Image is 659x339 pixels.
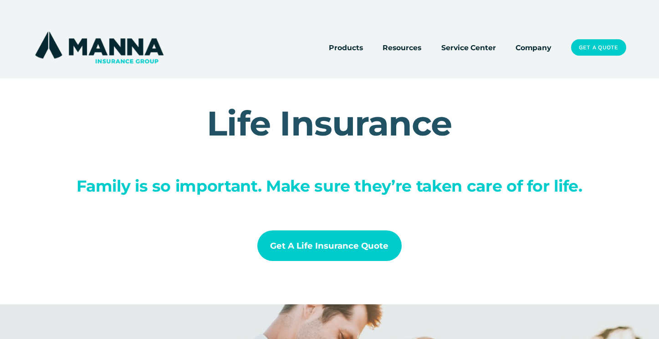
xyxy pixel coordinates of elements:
a: folder dropdown [329,41,363,54]
a: Get a Quote [571,39,626,56]
span: Products [329,42,363,53]
a: folder dropdown [383,41,421,54]
a: Company [516,41,551,54]
span: Life Insurance [207,103,452,144]
span: Family is so important. Make sure they’re taken care of for life. [77,176,582,196]
img: Manna Insurance Group [33,30,165,65]
a: Get a Life Insurance Quote [257,230,402,261]
span: Resources [383,42,421,53]
a: Service Center [441,41,496,54]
